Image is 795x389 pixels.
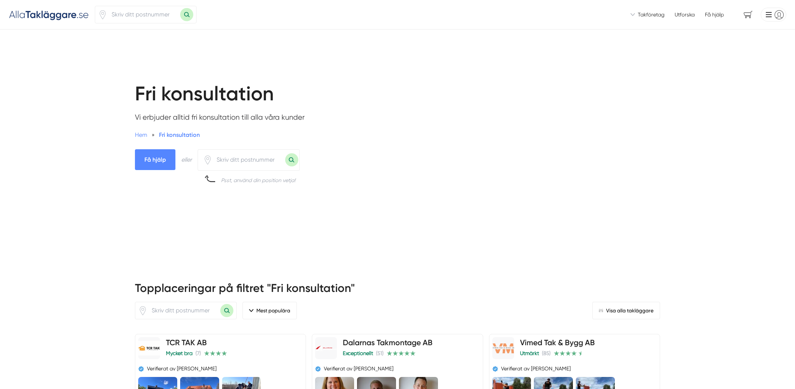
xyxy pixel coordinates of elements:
img: Dalarnas Takmontage AB logotyp [315,346,337,351]
h1: Fri konsultation [135,82,380,112]
span: navigation-cart [738,8,758,21]
svg: Pin / Karta [138,306,147,315]
svg: Pin / Karta [98,10,107,19]
img: Vimed Tak & Bygg AB logotyp [492,343,514,354]
nav: Breadcrumb [135,130,356,139]
span: Klicka för att använda din position. [98,10,107,19]
span: (51) [376,350,384,356]
a: Vimed Tak & Bygg AB [520,338,595,347]
span: Klicka för att använda din position. [203,155,212,165]
img: Alla Takläggare [9,8,89,20]
a: Dalarnas Takmontage AB [343,338,433,347]
span: Verifierat av [PERSON_NAME] [147,365,217,372]
input: Skriv ditt postnummer [107,6,180,23]
span: » [152,130,155,139]
input: Skriv ditt postnummer [212,151,285,168]
span: Utmärkt [520,350,539,356]
span: (85) [542,350,551,356]
img: TCR TAK AB logotyp [138,341,160,355]
div: Psst, använd din position vetja! [221,177,295,184]
a: Utforska [675,11,695,18]
span: Klicka för att använda din position. [138,306,147,315]
button: Mest populära [243,302,297,319]
span: Takföretag [638,11,664,18]
button: Sök med postnummer [180,8,193,21]
button: Sök med postnummer [285,153,298,166]
span: filter-section [243,302,297,319]
span: Få hjälp [135,149,175,170]
a: Visa alla takläggare [592,302,660,319]
button: Sök med postnummer [220,304,233,317]
p: Vi erbjuder alltid fri konsultation till alla våra kunder [135,112,356,127]
span: Exceptionellt [343,350,373,356]
span: (7) [195,350,201,356]
h2: Topplaceringar på filtret "Fri konsultation" [135,280,660,302]
svg: Pin / Karta [203,155,212,165]
span: Mycket bra [166,350,193,356]
span: Verifierat av [PERSON_NAME] [501,365,571,372]
a: TCR TAK AB [166,338,207,347]
a: Hem [135,131,147,138]
div: eller [181,155,192,164]
span: Verifierat av [PERSON_NAME] [324,365,393,372]
span: Få hjälp [705,11,724,18]
input: Skriv ditt postnummer [147,302,220,319]
a: Fri konsultation [159,131,200,138]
